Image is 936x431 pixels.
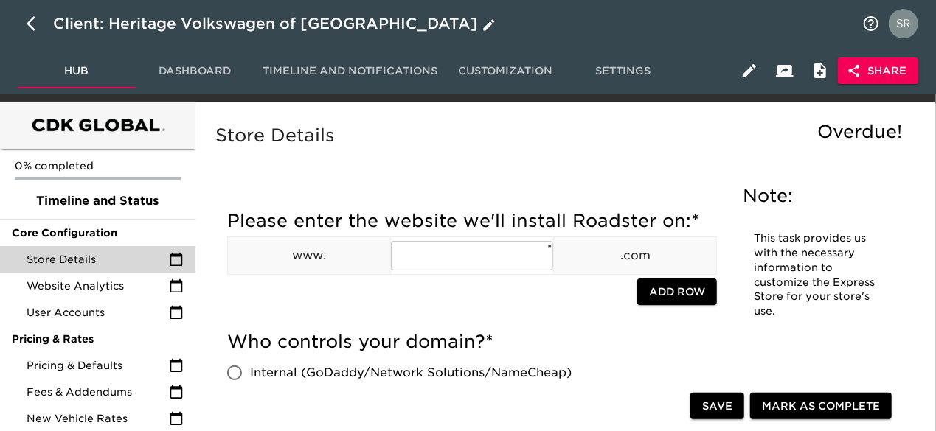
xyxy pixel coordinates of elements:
span: Add Row [649,283,705,301]
span: Dashboard [145,62,245,80]
span: Mark as Complete [762,397,880,416]
span: Share [850,62,906,80]
p: This task provides us with the necessary information to customize the Express Store for your stor... [755,231,878,319]
span: Settings [573,62,673,80]
button: Internal Notes and Comments [802,53,838,88]
div: Client: Heritage Volkswagen of [GEOGRAPHIC_DATA] [53,12,499,35]
span: Website Analytics [27,278,169,293]
h5: Who controls your domain? [227,330,717,354]
img: Profile [889,9,918,38]
span: Timeline and Notifications [263,62,437,80]
p: 0% completed [15,158,181,173]
button: Save [690,393,744,420]
span: Store Details [27,252,169,267]
h5: Store Details [215,124,909,147]
span: Pricing & Defaults [27,358,169,373]
button: Add Row [637,278,717,306]
button: Mark as Complete [750,393,892,420]
span: Save [702,397,732,416]
button: Client View [767,53,802,88]
p: .com [554,247,716,264]
span: Pricing & Rates [12,332,184,346]
span: Hub [27,62,127,80]
span: Overdue! [817,121,902,142]
button: Edit Hub [732,53,767,88]
span: Fees & Addendums [27,385,169,399]
span: Internal (GoDaddy/Network Solutions/NameCheap) [250,364,572,382]
span: Timeline and Status [12,192,184,210]
h5: Please enter the website we'll install Roadster on: [227,209,717,233]
span: Core Configuration [12,225,184,240]
span: New Vehicle Rates [27,411,169,426]
button: Share [838,57,918,85]
span: Customization [455,62,555,80]
h5: Note: [743,184,889,208]
span: User Accounts [27,305,169,320]
p: www. [228,247,390,264]
button: notifications [853,6,889,41]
